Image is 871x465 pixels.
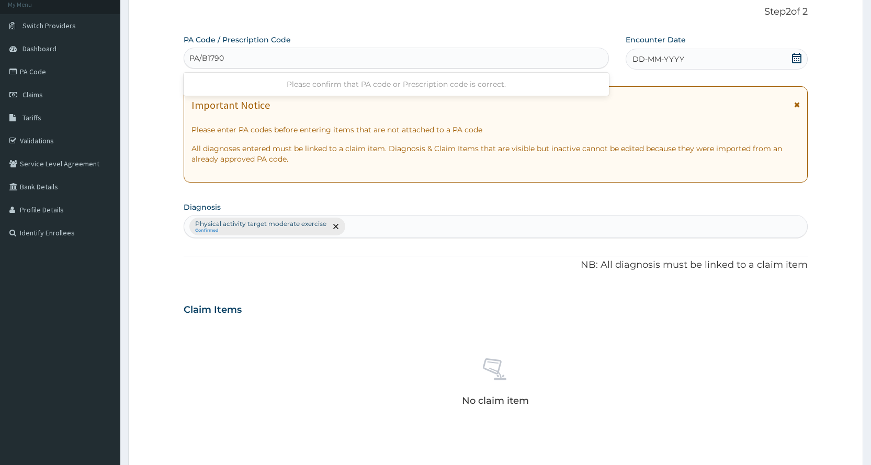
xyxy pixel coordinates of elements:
[191,99,270,111] h1: Important Notice
[184,75,608,94] div: Please confirm that PA code or Prescription code is correct.
[184,6,808,18] p: Step 2 of 2
[184,202,221,212] label: Diagnosis
[22,90,43,99] span: Claims
[191,124,800,135] p: Please enter PA codes before entering items that are not attached to a PA code
[22,21,76,30] span: Switch Providers
[184,258,808,272] p: NB: All diagnosis must be linked to a claim item
[191,143,800,164] p: All diagnoses entered must be linked to a claim item. Diagnosis & Claim Items that are visible bu...
[462,395,529,406] p: No claim item
[22,44,56,53] span: Dashboard
[184,304,242,316] h3: Claim Items
[626,35,686,45] label: Encounter Date
[184,35,291,45] label: PA Code / Prescription Code
[632,54,684,64] span: DD-MM-YYYY
[22,113,41,122] span: Tariffs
